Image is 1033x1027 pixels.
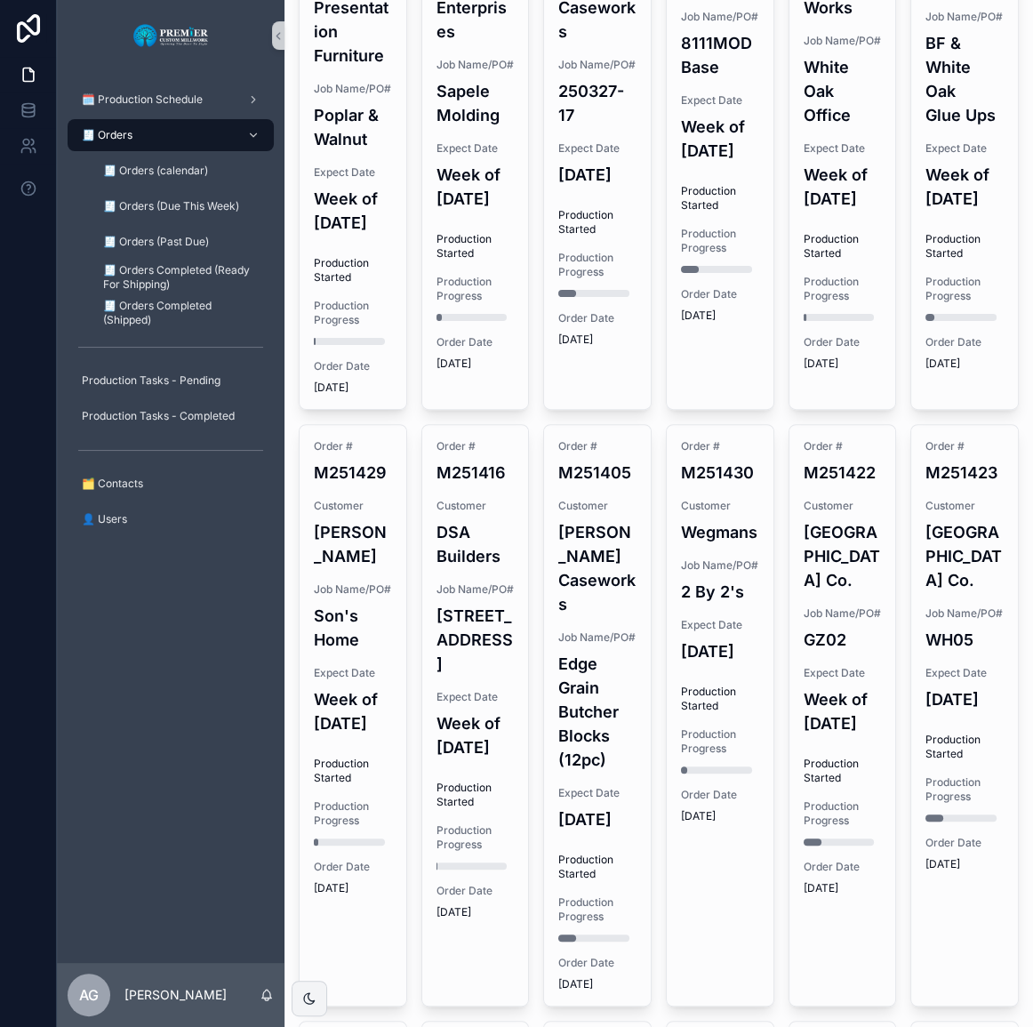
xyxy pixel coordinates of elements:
[925,461,1004,485] h4: M251423
[89,190,274,222] a: 🧾 Orders (Due This Week)
[558,956,637,970] span: Order Date
[57,71,284,558] div: scrollable content
[558,208,637,237] span: Production Started
[925,606,1004,621] span: Job Name/PO#
[925,733,1004,761] span: Production Started
[925,232,1004,261] span: Production Started
[82,477,143,491] span: 🗂️ Contacts
[558,311,637,325] span: Order Date
[681,93,759,108] span: Expect Date
[558,853,637,881] span: Production Started
[436,58,515,72] span: Job Name/PO#
[103,299,256,327] span: 🧾 Orders Completed (Shipped)
[925,275,1004,303] span: Production Progress
[804,163,882,211] h4: Week of [DATE]
[314,499,392,513] span: Customer
[804,687,882,735] h4: Week of [DATE]
[103,164,208,178] span: 🧾 Orders (calendar)
[804,606,882,621] span: Job Name/PO#
[681,639,759,663] h4: [DATE]
[436,461,515,485] h4: M251416
[681,309,759,323] span: [DATE]
[68,84,274,116] a: 🗓️ Production Schedule
[558,141,637,156] span: Expect Date
[68,365,274,397] a: Production Tasks - Pending
[103,263,256,292] span: 🧾 Orders Completed (Ready For Shipping)
[681,727,759,756] span: Production Progress
[436,232,515,261] span: Production Started
[436,357,515,371] span: [DATE]
[314,82,392,96] span: Job Name/PO#
[89,226,274,258] a: 🧾 Orders (Past Due)
[925,520,1004,592] h4: [GEOGRAPHIC_DATA] Co.
[436,439,515,453] span: Order #
[314,799,392,828] span: Production Progress
[925,628,1004,652] h4: WH05
[103,235,209,249] span: 🧾 Orders (Past Due)
[925,857,1004,871] span: [DATE]
[804,860,882,874] span: Order Date
[558,786,637,800] span: Expect Date
[925,687,1004,711] h4: [DATE]
[558,163,637,187] h4: [DATE]
[804,335,882,349] span: Order Date
[314,359,392,373] span: Order Date
[314,299,392,327] span: Production Progress
[103,199,239,213] span: 🧾 Orders (Due This Week)
[436,499,515,513] span: Customer
[124,986,227,1004] p: [PERSON_NAME]
[299,424,407,1007] a: Order #M251429Customer[PERSON_NAME]Job Name/PO#Son's HomeExpect DateWeek of [DATE]Production Star...
[558,652,637,772] h4: Edge Grain Butcher Blocks (12pc)
[132,21,210,50] img: App logo
[804,799,882,828] span: Production Progress
[925,31,1004,127] h4: BF & White Oak Glue Ups
[68,468,274,500] a: 🗂️ Contacts
[558,630,637,645] span: Job Name/PO#
[79,984,99,1006] span: AG
[789,424,897,1007] a: Order #M251422Customer[GEOGRAPHIC_DATA] Co.Job Name/PO#GZ02Expect DateWeek of [DATE]Production St...
[314,103,392,151] h4: Poplar & Walnut
[558,79,637,127] h4: 250327-17
[558,251,637,279] span: Production Progress
[436,79,515,127] h4: Sapele Molding
[82,92,203,107] span: 🗓️ Production Schedule
[89,261,274,293] a: 🧾 Orders Completed (Ready For Shipping)
[925,10,1004,24] span: Job Name/PO#
[436,582,515,597] span: Job Name/PO#
[925,335,1004,349] span: Order Date
[558,333,637,347] span: [DATE]
[314,881,392,895] span: [DATE]
[681,227,759,255] span: Production Progress
[436,690,515,704] span: Expect Date
[421,424,530,1007] a: Order #M251416CustomerDSA BuildersJob Name/PO#[STREET_ADDRESS]Expect DateWeek of [DATE]Production...
[925,666,1004,680] span: Expect Date
[558,807,637,831] h4: [DATE]
[314,582,392,597] span: Job Name/PO#
[666,424,774,1007] a: Order #M251430CustomerWegmansJob Name/PO#2 By 2'sExpect Date[DATE]Production StartedProduction Pr...
[804,499,882,513] span: Customer
[681,287,759,301] span: Order Date
[436,275,515,303] span: Production Progress
[436,520,515,568] h4: DSA Builders
[804,55,882,127] h4: White Oak Office
[558,977,637,991] span: [DATE]
[82,409,235,423] span: Production Tasks - Completed
[68,503,274,535] a: 👤 Users
[314,256,392,285] span: Production Started
[314,604,392,652] h4: Son's Home
[681,461,759,485] h4: M251430
[804,275,882,303] span: Production Progress
[804,461,882,485] h4: M251422
[925,141,1004,156] span: Expect Date
[436,711,515,759] h4: Week of [DATE]
[681,31,759,79] h4: 8111MOD Base
[910,424,1019,1007] a: Order #M251423Customer[GEOGRAPHIC_DATA] Co.Job Name/PO#WH05Expect Date[DATE]Production StartedPro...
[89,155,274,187] a: 🧾 Orders (calendar)
[681,788,759,802] span: Order Date
[681,580,759,604] h4: 2 By 2's
[436,163,515,211] h4: Week of [DATE]
[558,520,637,616] h4: [PERSON_NAME] Caseworks
[314,461,392,485] h4: M251429
[925,499,1004,513] span: Customer
[804,666,882,680] span: Expect Date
